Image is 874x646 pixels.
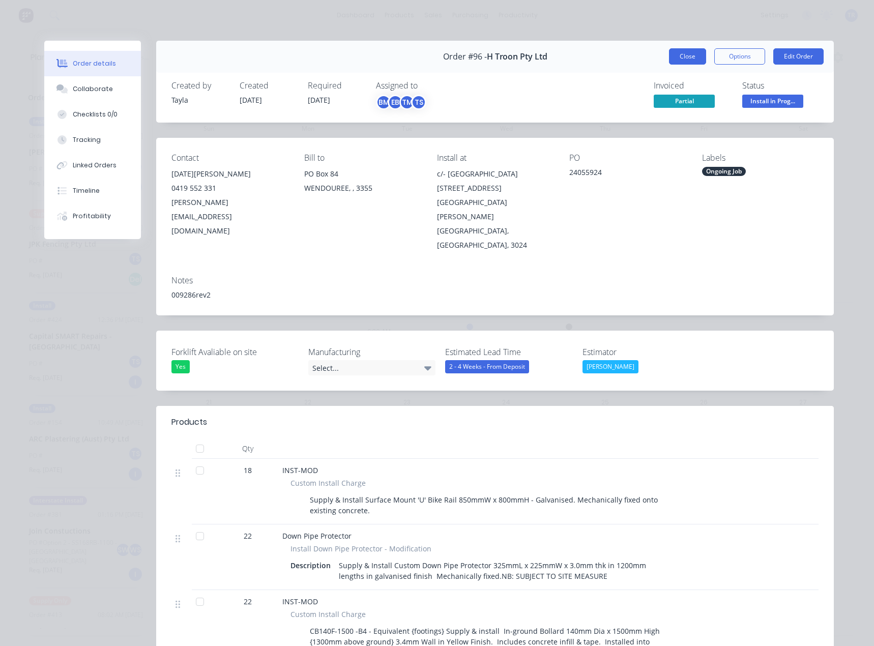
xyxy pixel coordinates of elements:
div: Labels [702,153,819,163]
button: Tracking [44,127,141,153]
button: Edit Order [773,48,824,65]
span: 18 [244,465,252,476]
span: Custom Install Charge [290,609,366,620]
button: Linked Orders [44,153,141,178]
div: [DATE][PERSON_NAME] [171,167,288,181]
div: Description [290,558,335,573]
div: Supply & Install Surface Mount 'U' Bike Rail 850mmW x 800mmH - Galvanised. Mechanically fixed ont... [306,492,673,518]
div: 009286rev2 [171,289,819,300]
div: Created by [171,81,227,91]
div: Timeline [73,186,100,195]
span: INST-MOD [282,597,318,606]
button: Close [669,48,706,65]
button: Checklists 0/0 [44,102,141,127]
div: 24055924 [569,167,686,181]
span: INST-MOD [282,465,318,475]
div: Tracking [73,135,101,144]
label: Manufacturing [308,346,435,358]
div: PO [569,153,686,163]
button: Timeline [44,178,141,203]
div: Checklists 0/0 [73,110,118,119]
button: Collaborate [44,76,141,102]
div: Assigned to [376,81,478,91]
div: [PERSON_NAME] [582,360,638,373]
div: TS [411,95,426,110]
div: Products [171,416,207,428]
div: 2 - 4 Weeks - From Deposit [445,360,529,373]
div: c/- [GEOGRAPHIC_DATA] [STREET_ADDRESS][GEOGRAPHIC_DATA][PERSON_NAME][GEOGRAPHIC_DATA], [GEOGRAPHI... [437,167,553,252]
label: Forklift Avaliable on site [171,346,299,358]
div: 0419 552 331 [171,181,288,195]
button: Profitability [44,203,141,229]
span: 22 [244,531,252,541]
div: [GEOGRAPHIC_DATA][PERSON_NAME][GEOGRAPHIC_DATA], [GEOGRAPHIC_DATA], 3024 [437,195,553,252]
span: [DATE] [308,95,330,105]
button: Options [714,48,765,65]
span: [DATE] [240,95,262,105]
button: Install in Prog... [742,95,803,110]
div: Install at [437,153,553,163]
div: Created [240,81,296,91]
span: Order #96 - [443,52,487,62]
div: [PERSON_NAME][EMAIL_ADDRESS][DOMAIN_NAME] [171,195,288,238]
div: Tayla [171,95,227,105]
div: TM [399,95,415,110]
div: BM [376,95,391,110]
div: Profitability [73,212,111,221]
button: Order details [44,51,141,76]
div: Notes [171,276,819,285]
span: Partial [654,95,715,107]
label: Estimated Lead Time [445,346,572,358]
div: EB [388,95,403,110]
div: Required [308,81,364,91]
div: Qty [217,438,278,459]
div: Supply & Install Custom Down Pipe Protector 325mmL x 225mmW x 3.0mm thk in 1200mm lengths in galv... [335,558,673,583]
span: H Troon Pty Ltd [487,52,547,62]
div: Contact [171,153,288,163]
button: BMEBTMTS [376,95,426,110]
div: c/- [GEOGRAPHIC_DATA] [STREET_ADDRESS] [437,167,553,195]
span: Down Pipe Protector [282,531,352,541]
span: 22 [244,596,252,607]
div: Select... [308,360,435,375]
span: Custom Install Charge [290,478,366,488]
div: Invoiced [654,81,730,91]
div: WENDOUREE, , 3355 [304,181,421,195]
label: Estimator [582,346,710,358]
div: PO Box 84 [304,167,421,181]
div: Yes [171,360,190,373]
div: [DATE][PERSON_NAME]0419 552 331[PERSON_NAME][EMAIL_ADDRESS][DOMAIN_NAME] [171,167,288,238]
div: Ongoing Job [702,167,746,176]
div: PO Box 84WENDOUREE, , 3355 [304,167,421,199]
div: Linked Orders [73,161,116,170]
div: Order details [73,59,116,68]
div: Status [742,81,819,91]
div: Bill to [304,153,421,163]
div: Collaborate [73,84,113,94]
span: Install in Prog... [742,95,803,107]
span: Install Down Pipe Protector - Modification [290,543,431,554]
